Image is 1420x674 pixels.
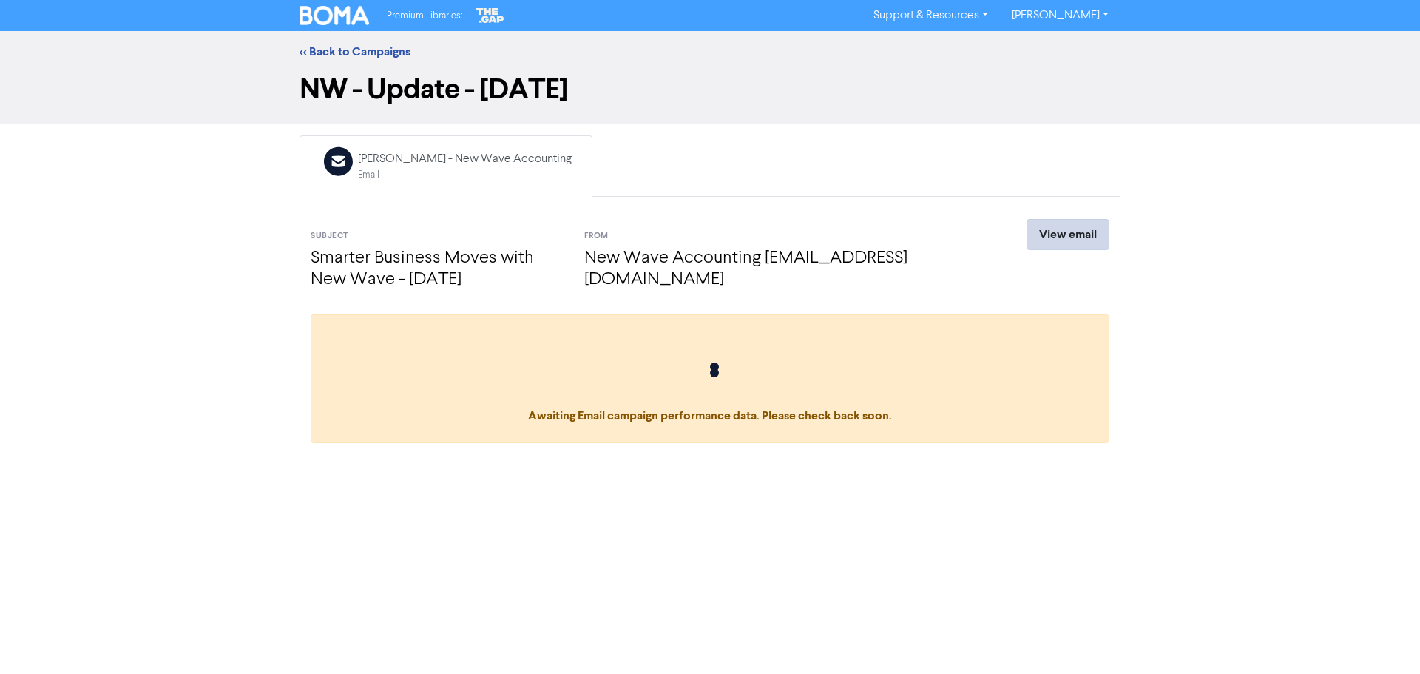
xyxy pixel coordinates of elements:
h4: Smarter Business Moves with New Wave - [DATE] [311,248,562,291]
a: << Back to Campaigns [300,44,410,59]
img: BOMA Logo [300,6,369,25]
div: Subject [311,230,562,243]
h1: NW - Update - [DATE] [300,73,1120,107]
img: The Gap [474,6,507,25]
div: Email [358,168,572,182]
div: [PERSON_NAME] - New Wave Accounting [358,150,572,168]
iframe: Chat Widget [1346,603,1420,674]
a: [PERSON_NAME] [1000,4,1120,27]
div: From [584,230,973,243]
span: Awaiting Email campaign performance data. Please check back soon. [326,363,1094,423]
a: Support & Resources [862,4,1000,27]
a: View email [1027,219,1109,250]
span: Premium Libraries: [387,11,462,21]
h4: New Wave Accounting [EMAIL_ADDRESS][DOMAIN_NAME] [584,248,973,291]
